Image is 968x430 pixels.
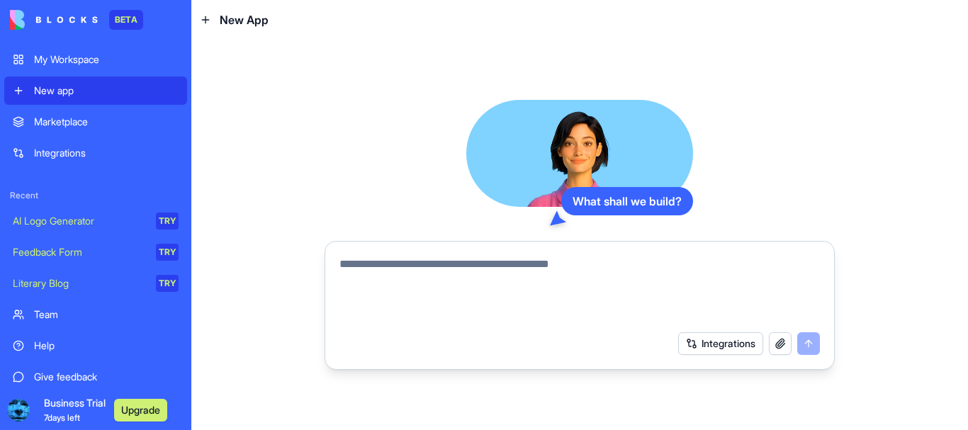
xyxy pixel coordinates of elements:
div: Feedback Form [13,245,146,259]
a: Feedback FormTRY [4,238,187,266]
img: ACg8ocIbMzJRP8GbDWY67CuUck6yqjJyAuOGBjuRXr18SmsLGasdnsaF=s96-c [7,399,30,421]
a: New app [4,77,187,105]
div: TRY [156,275,179,292]
img: logo [10,10,98,30]
div: Marketplace [34,115,179,129]
span: New App [220,11,269,28]
a: Team [4,300,187,329]
div: Literary Blog [13,276,146,290]
div: TRY [156,213,179,230]
a: Help [4,332,187,360]
a: Integrations [4,139,187,167]
a: Give feedback [4,363,187,391]
div: AI Logo Generator [13,214,146,228]
div: New app [34,84,179,98]
div: Help [34,339,179,353]
div: TRY [156,244,179,261]
button: Upgrade [114,399,167,421]
div: Give feedback [34,370,179,384]
span: Recent [4,190,187,201]
div: What shall we build? [561,187,693,215]
div: BETA [109,10,143,30]
div: Team [34,307,179,322]
span: 7 days left [44,412,80,423]
a: AI Logo GeneratorTRY [4,207,187,235]
a: BETA [10,10,143,30]
a: Literary BlogTRY [4,269,187,298]
a: My Workspace [4,45,187,74]
button: Integrations [678,332,763,355]
a: Marketplace [4,108,187,136]
span: Business Trial [44,396,106,424]
div: My Workspace [34,52,179,67]
div: Integrations [34,146,179,160]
